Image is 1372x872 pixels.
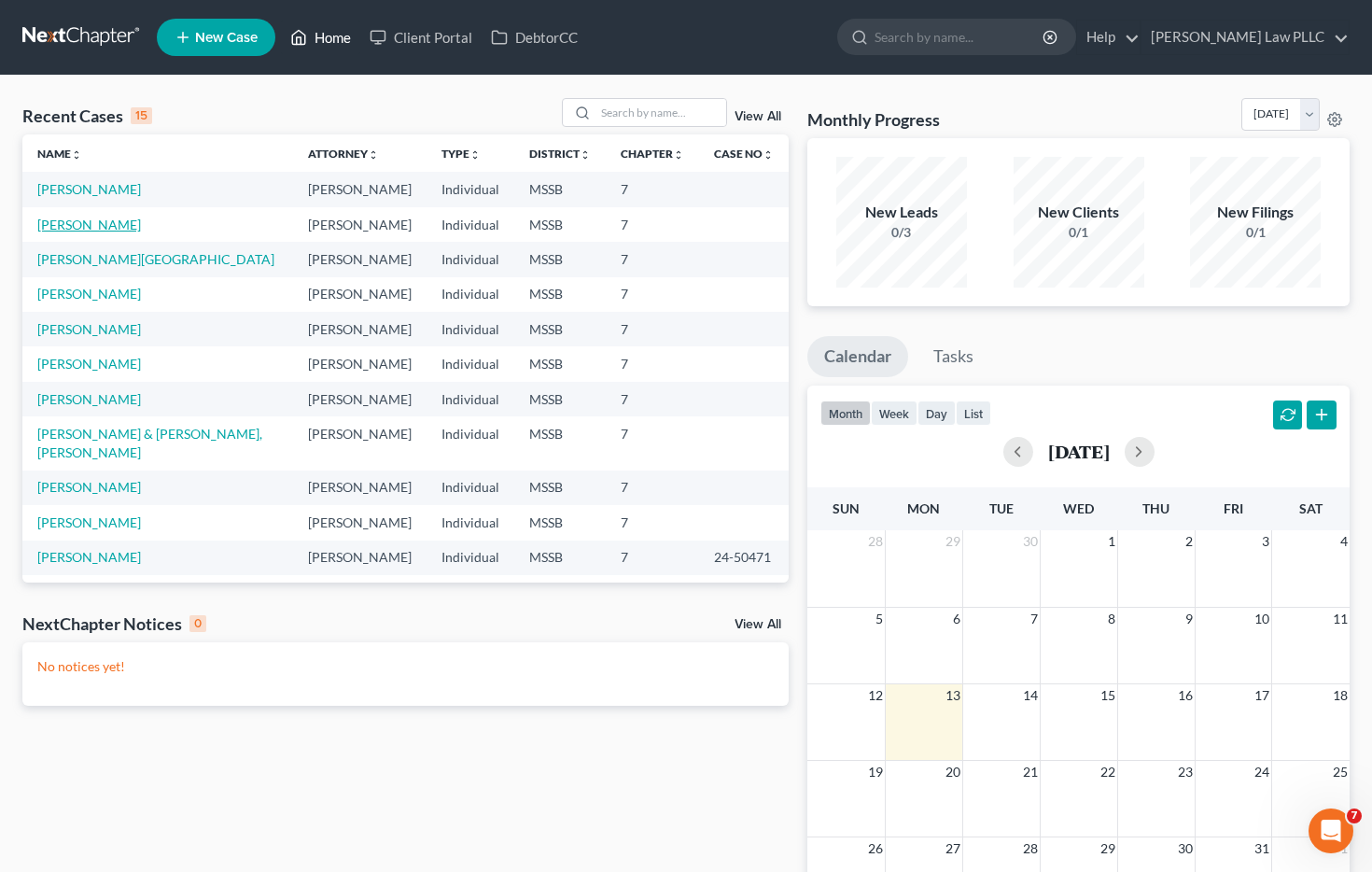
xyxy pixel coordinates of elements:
span: 6 [951,608,962,630]
td: 7 [606,312,699,346]
td: Individual [427,382,514,416]
span: 10 [1253,608,1271,630]
button: list [956,401,991,426]
span: 1 [1106,530,1117,553]
td: MSSB [514,172,606,206]
td: 7 [606,416,699,470]
td: MSSB [514,382,606,416]
span: Tue [989,500,1014,516]
td: [PERSON_NAME] [293,207,427,242]
span: 29 [1099,837,1117,860]
a: Help [1077,21,1140,54]
div: Recent Cases [22,105,152,127]
span: 5 [874,608,885,630]
td: Individual [427,172,514,206]
span: 11 [1331,608,1350,630]
td: Individual [427,207,514,242]
div: New Leads [836,202,967,223]
div: New Clients [1014,202,1144,223]
td: Individual [427,242,514,276]
span: 19 [866,761,885,783]
span: 16 [1176,684,1195,707]
td: Individual [427,505,514,540]
td: 7 [606,471,699,505]
span: 30 [1176,837,1195,860]
span: 26 [866,837,885,860]
input: Search by name... [875,20,1045,54]
td: [PERSON_NAME] [293,242,427,276]
a: [PERSON_NAME][GEOGRAPHIC_DATA] [37,251,274,267]
span: 29 [944,530,962,553]
i: unfold_more [673,149,684,161]
td: MSSB [514,541,606,575]
span: 8 [1106,608,1117,630]
td: [PERSON_NAME] [293,346,427,381]
a: Home [281,21,360,54]
span: Fri [1224,500,1243,516]
h3: Monthly Progress [807,108,940,131]
td: [PERSON_NAME] [293,505,427,540]
span: 14 [1021,684,1040,707]
td: Individual [427,416,514,470]
td: MSSB [514,471,606,505]
td: Individual [427,575,514,610]
span: Mon [907,500,940,516]
td: [PERSON_NAME] [293,382,427,416]
span: 3 [1260,530,1271,553]
a: Attorneyunfold_more [308,147,379,161]
input: Search by name... [595,99,726,126]
td: MSSB [514,505,606,540]
div: NextChapter Notices [22,612,206,635]
td: [PERSON_NAME] [293,277,427,312]
a: Districtunfold_more [529,147,591,161]
td: MSSB [514,207,606,242]
td: [PERSON_NAME] [293,541,427,575]
a: [PERSON_NAME] & [PERSON_NAME], [PERSON_NAME] [37,426,262,460]
a: Tasks [917,336,990,377]
td: MSSB [514,312,606,346]
td: 7 [606,242,699,276]
i: unfold_more [580,149,591,161]
td: [PERSON_NAME] [293,172,427,206]
td: Individual [427,346,514,381]
td: [PERSON_NAME] [293,312,427,346]
span: 23 [1176,761,1195,783]
span: 15 [1099,684,1117,707]
h2: [DATE] [1048,442,1110,461]
a: [PERSON_NAME] [37,181,141,197]
a: Chapterunfold_more [621,147,684,161]
span: 12 [866,684,885,707]
span: New Case [195,31,258,45]
div: 15 [131,107,152,124]
a: DebtorCC [482,21,587,54]
span: Sat [1299,500,1323,516]
a: [PERSON_NAME] [37,549,141,565]
span: 22 [1099,761,1117,783]
span: 13 [944,684,962,707]
td: MSSB [514,346,606,381]
span: 27 [944,837,962,860]
div: 0/1 [1190,223,1321,242]
a: [PERSON_NAME] [37,391,141,407]
td: [PERSON_NAME] [293,416,427,470]
button: month [820,401,871,426]
i: unfold_more [469,149,481,161]
td: Individual [427,471,514,505]
td: 7 [606,172,699,206]
a: View All [735,110,781,123]
span: 20 [944,761,962,783]
span: 17 [1253,684,1271,707]
span: 2 [1183,530,1195,553]
span: 30 [1021,530,1040,553]
td: MSSB [514,277,606,312]
button: day [917,401,956,426]
span: Wed [1063,500,1094,516]
a: [PERSON_NAME] [37,217,141,232]
span: 9 [1183,608,1195,630]
td: MSSB [514,575,606,610]
td: Individual [427,541,514,575]
a: Case Nounfold_more [714,147,774,161]
a: Typeunfold_more [441,147,481,161]
a: [PERSON_NAME] [37,514,141,530]
button: week [871,401,917,426]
